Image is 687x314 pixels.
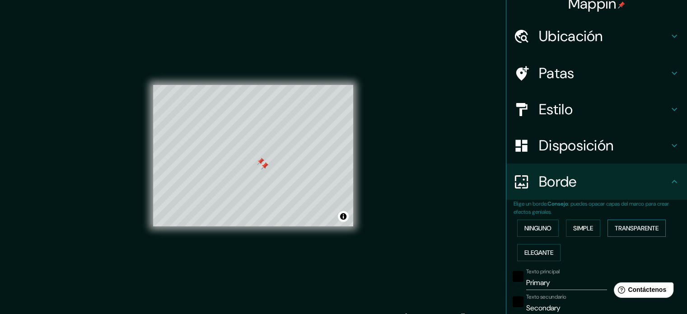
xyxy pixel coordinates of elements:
button: Elegante [517,244,561,261]
div: Patas [506,55,687,91]
font: Transparente [615,224,659,232]
font: Consejo [547,200,568,207]
button: Activar o desactivar atribución [338,211,349,222]
div: Disposición [506,127,687,164]
iframe: Lanzador de widgets de ayuda [607,279,677,304]
font: Estilo [539,100,573,119]
font: Disposición [539,136,613,155]
div: Ubicación [506,18,687,54]
font: Texto principal [526,268,560,275]
font: Simple [573,224,593,232]
font: Borde [539,172,577,191]
div: Estilo [506,91,687,127]
font: Ninguno [524,224,551,232]
font: Ubicación [539,27,603,46]
font: Patas [539,64,575,83]
font: Elegante [524,248,553,257]
button: Transparente [608,220,666,237]
font: Texto secundario [526,293,566,300]
font: Elige un borde. [514,200,547,207]
button: negro [513,271,523,282]
button: Ninguno [517,220,559,237]
img: pin-icon.png [618,1,625,9]
font: : puedes opacar capas del marco para crear efectos geniales. [514,200,669,216]
div: Borde [506,164,687,200]
button: Simple [566,220,600,237]
button: negro [513,296,523,307]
